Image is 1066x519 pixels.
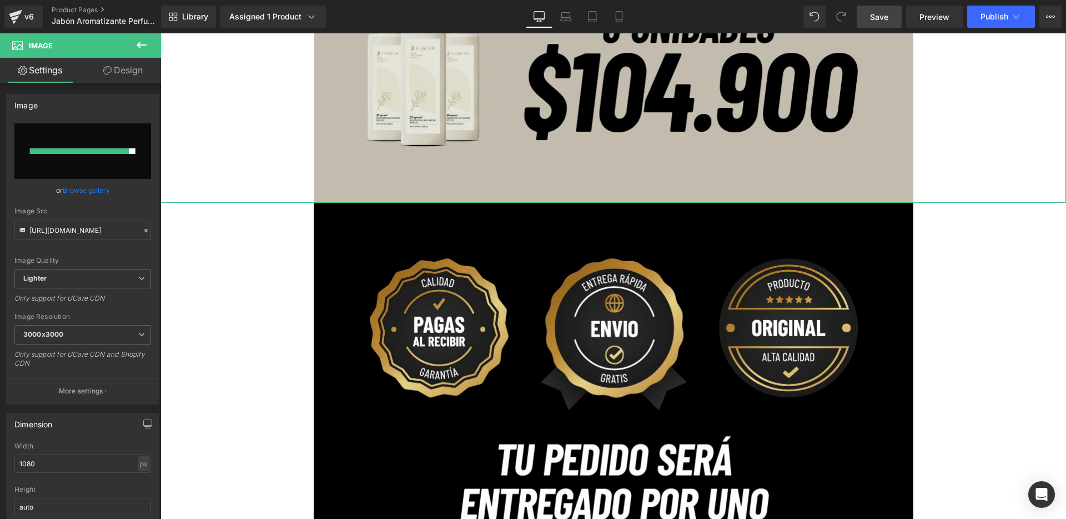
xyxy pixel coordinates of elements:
span: Save [870,11,888,23]
button: Redo [830,6,852,28]
span: Library [182,12,208,22]
div: Dimension [14,413,53,429]
div: Only support for UCare CDN and Shopify CDN [14,350,151,375]
a: Mobile [606,6,632,28]
input: Link [14,221,151,240]
div: Image Quality [14,257,151,265]
span: Image [29,41,53,50]
span: Publish [980,12,1008,21]
a: Design [83,58,163,83]
span: Preview [919,11,949,23]
input: auto [14,455,151,473]
a: Laptop [552,6,579,28]
button: More settings [7,378,159,404]
a: Tablet [579,6,606,28]
div: px [138,456,149,471]
button: Undo [803,6,826,28]
div: or [14,184,151,196]
div: Image Resolution [14,313,151,321]
button: More [1039,6,1062,28]
a: Browse gallery [63,181,110,200]
input: auto [14,498,151,516]
div: Height [14,486,151,493]
b: Lighter [23,274,47,282]
div: v6 [22,9,36,24]
div: Only support for UCare CDN [14,294,151,310]
a: Desktop [526,6,552,28]
a: Preview [906,6,963,28]
a: Product Pages [52,6,179,14]
p: More settings [59,386,103,396]
button: Publish [967,6,1035,28]
div: Assigned 1 Product [229,11,317,22]
div: Open Intercom Messenger [1028,481,1055,508]
div: Image Src [14,207,151,215]
div: Image [14,94,38,110]
div: Width [14,442,151,450]
a: New Library [161,6,216,28]
span: Jabón Aromatizante Perfumado (Versión HD) [52,17,158,26]
b: 3000x3000 [23,330,63,338]
a: v6 [4,6,43,28]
